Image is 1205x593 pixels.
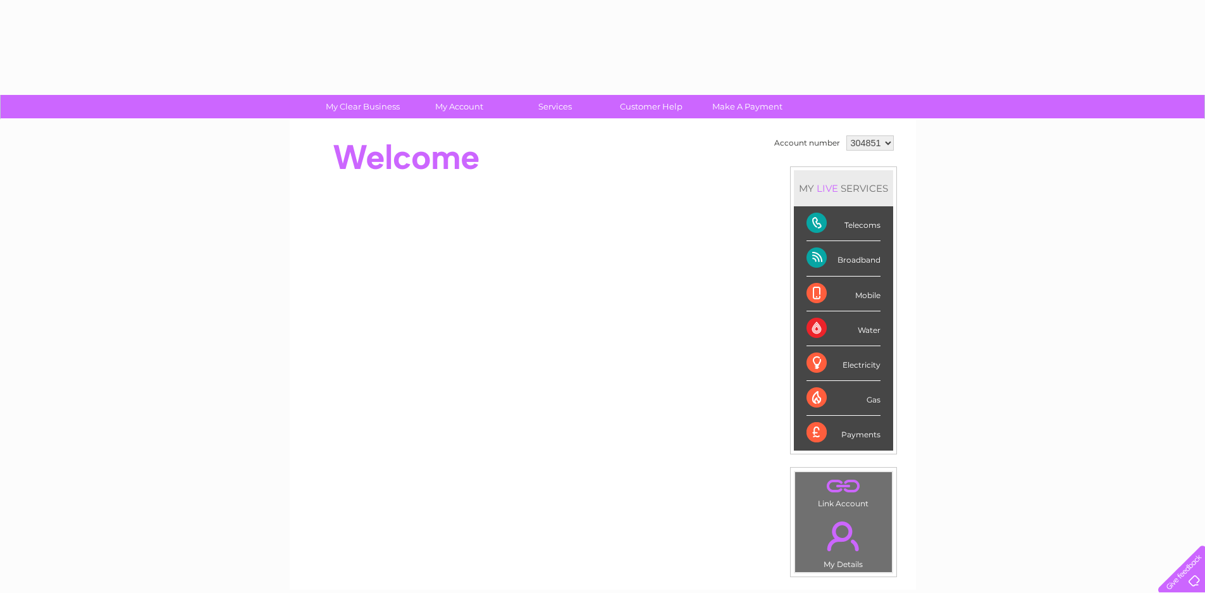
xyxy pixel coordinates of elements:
[798,514,889,558] a: .
[806,277,881,311] div: Mobile
[814,182,841,194] div: LIVE
[806,311,881,346] div: Water
[806,416,881,450] div: Payments
[503,95,607,118] a: Services
[806,381,881,416] div: Gas
[311,95,415,118] a: My Clear Business
[806,206,881,241] div: Telecoms
[407,95,511,118] a: My Account
[794,511,893,573] td: My Details
[806,346,881,381] div: Electricity
[599,95,703,118] a: Customer Help
[794,471,893,511] td: Link Account
[771,132,843,154] td: Account number
[798,475,889,497] a: .
[794,170,893,206] div: MY SERVICES
[695,95,800,118] a: Make A Payment
[806,241,881,276] div: Broadband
